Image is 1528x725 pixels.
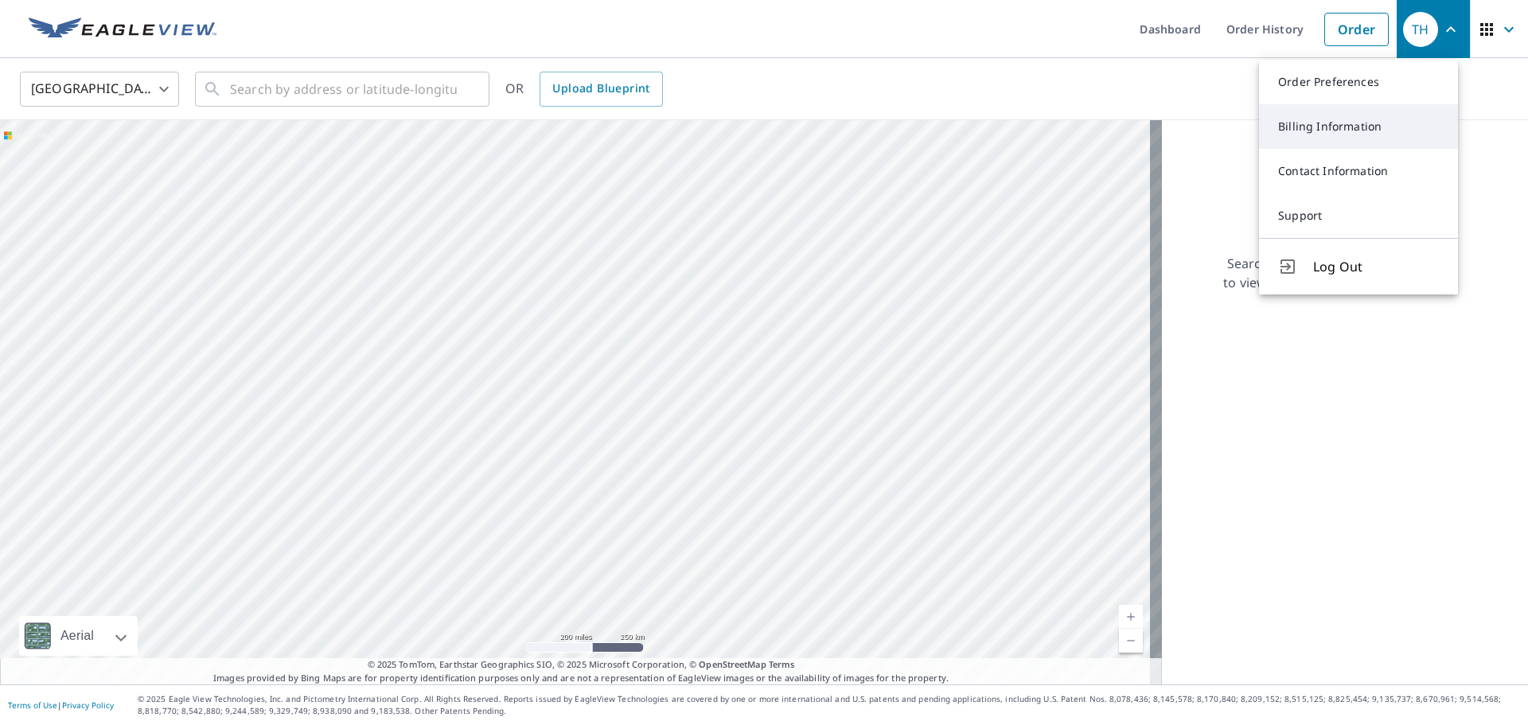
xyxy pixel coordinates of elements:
[8,700,57,711] a: Terms of Use
[1259,60,1458,104] a: Order Preferences
[62,700,114,711] a: Privacy Policy
[540,72,662,107] a: Upload Blueprint
[29,18,216,41] img: EV Logo
[56,616,99,656] div: Aerial
[1403,12,1438,47] div: TH
[1313,257,1439,276] span: Log Out
[1259,193,1458,238] a: Support
[138,693,1520,717] p: © 2025 Eagle View Technologies, Inc. and Pictometry International Corp. All Rights Reserved. Repo...
[8,700,114,710] p: |
[699,658,766,670] a: OpenStreetMap
[230,67,457,111] input: Search by address or latitude-longitude
[769,658,795,670] a: Terms
[1119,605,1143,629] a: Current Level 5, Zoom In
[368,658,795,672] span: © 2025 TomTom, Earthstar Geographics SIO, © 2025 Microsoft Corporation, ©
[19,616,138,656] div: Aerial
[1259,238,1458,294] button: Log Out
[1222,254,1436,292] p: Searching for a property address to view a list of available products.
[20,67,179,111] div: [GEOGRAPHIC_DATA]
[1324,13,1389,46] a: Order
[1259,149,1458,193] a: Contact Information
[1119,629,1143,653] a: Current Level 5, Zoom Out
[1259,104,1458,149] a: Billing Information
[505,72,663,107] div: OR
[552,79,649,99] span: Upload Blueprint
